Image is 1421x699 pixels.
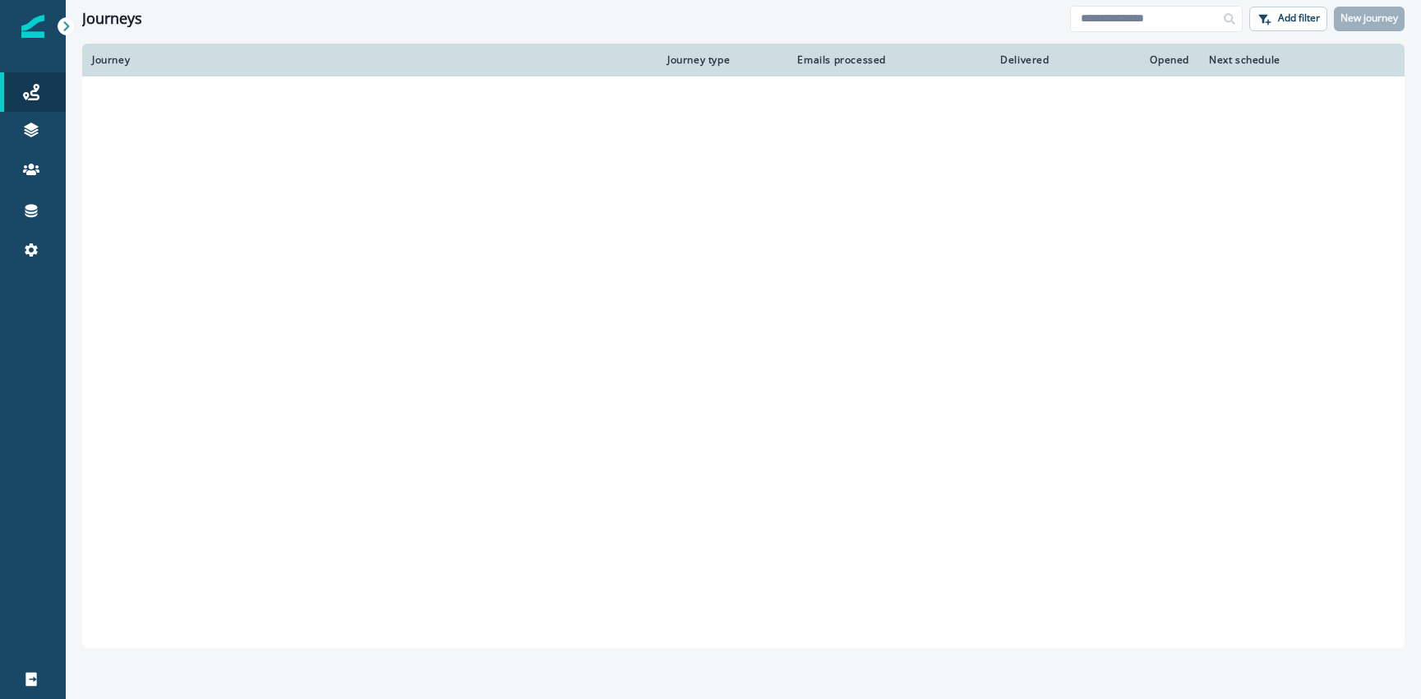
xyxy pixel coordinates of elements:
[1069,53,1189,67] div: Opened
[906,53,1050,67] div: Delivered
[82,10,142,28] h1: Journeys
[1334,7,1405,31] button: New journey
[791,53,886,67] div: Emails processed
[21,15,44,38] img: Inflection
[667,53,771,67] div: Journey type
[1209,53,1354,67] div: Next schedule
[1249,7,1327,31] button: Add filter
[1278,12,1320,24] p: Add filter
[92,53,648,67] div: Journey
[1340,12,1398,24] p: New journey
